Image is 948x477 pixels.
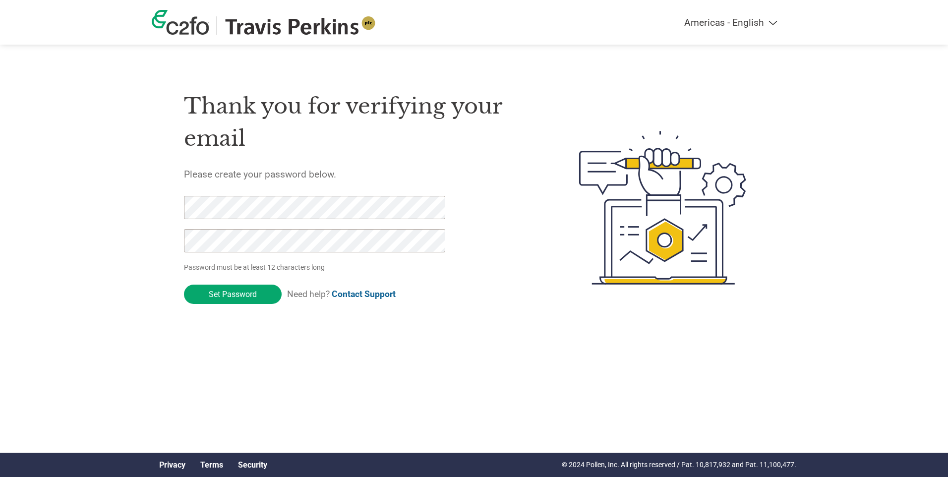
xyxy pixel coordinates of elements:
[287,289,396,299] span: Need help?
[561,76,765,339] img: create-password
[238,460,267,470] a: Security
[562,460,796,470] p: © 2024 Pollen, Inc. All rights reserved / Pat. 10,817,932 and Pat. 11,100,477.
[184,285,282,304] input: Set Password
[200,460,223,470] a: Terms
[332,289,396,299] a: Contact Support
[152,10,209,35] img: c2fo logo
[184,90,532,154] h1: Thank you for verifying your email
[184,262,449,273] p: Password must be at least 12 characters long
[225,16,376,35] img: Travis Perkins
[159,460,185,470] a: Privacy
[184,169,532,180] h5: Please create your password below.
